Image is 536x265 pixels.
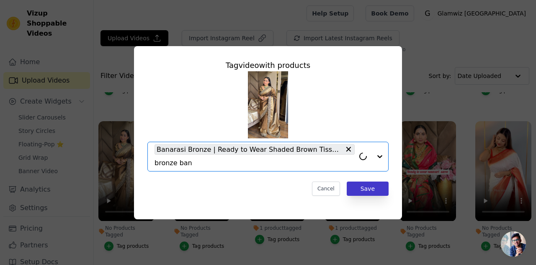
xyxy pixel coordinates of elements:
[347,182,389,196] button: Save
[157,144,343,155] span: Banarasi Bronze | Ready to Wear Shaded Brown Tissue Saree
[312,182,340,196] button: Cancel
[501,231,526,257] a: Open chat
[248,71,288,138] img: reel-preview-glamwiz-india.myshopify.com-3693936924191734412_6572012778.jpeg
[147,60,389,71] div: Tag video with products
